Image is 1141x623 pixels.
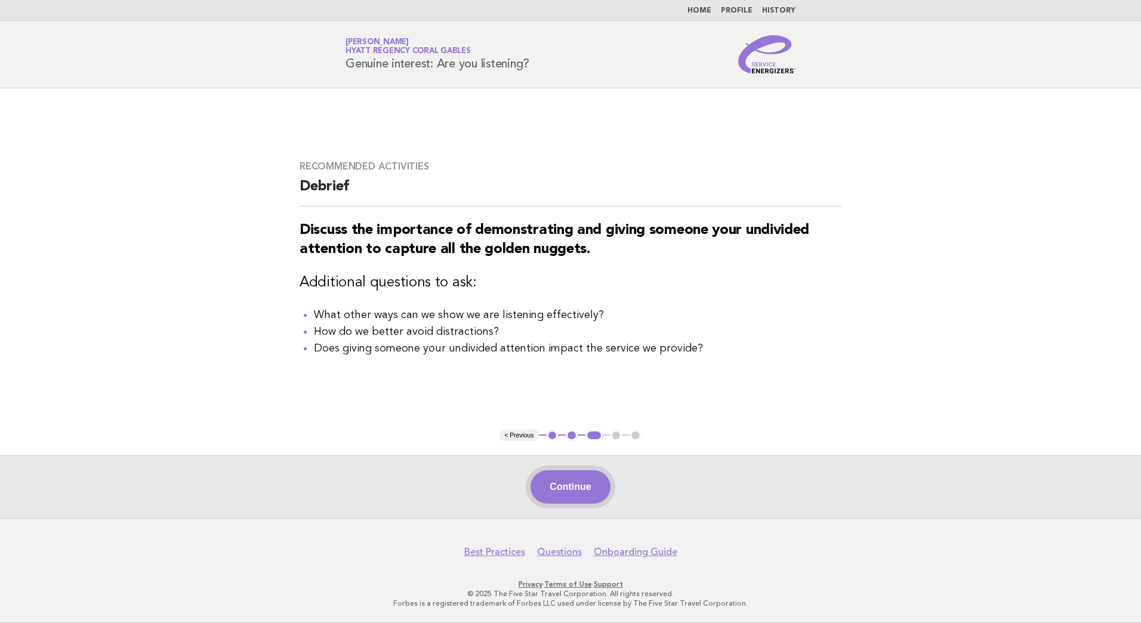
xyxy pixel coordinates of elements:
li: How do we better avoid distractions? [314,323,841,340]
button: 1 [547,430,559,442]
p: Forbes is a registered trademark of Forbes LLC used under license by The Five Star Travel Corpora... [205,599,936,608]
strong: Discuss the importance of demonstrating and giving someone your undivided attention to capture al... [300,223,809,257]
h2: Debrief [300,177,841,206]
p: © 2025 The Five Star Travel Corporation. All rights reserved. [205,589,936,599]
a: Support [594,580,623,588]
a: Privacy [519,580,542,588]
p: · · [205,579,936,589]
button: Continue [531,470,610,504]
li: What other ways can we show we are listening effectively? [314,307,841,323]
h3: Additional questions to ask: [300,273,841,292]
a: Best Practices [464,546,525,558]
a: Terms of Use [544,580,592,588]
a: [PERSON_NAME]Hyatt Regency Coral Gables [346,38,471,55]
span: Hyatt Regency Coral Gables [346,48,471,55]
a: Home [687,7,711,14]
a: Onboarding Guide [594,546,677,558]
button: < Previous [499,430,538,442]
button: 3 [585,430,603,442]
li: Does giving someone your undivided attention impact the service we provide? [314,340,841,357]
button: 2 [566,430,578,442]
a: Questions [537,546,582,558]
h1: Genuine interest: Are you listening? [346,39,529,70]
a: Profile [721,7,753,14]
img: Service Energizers [738,35,795,73]
h3: Recommended activities [300,161,841,172]
a: History [762,7,795,14]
